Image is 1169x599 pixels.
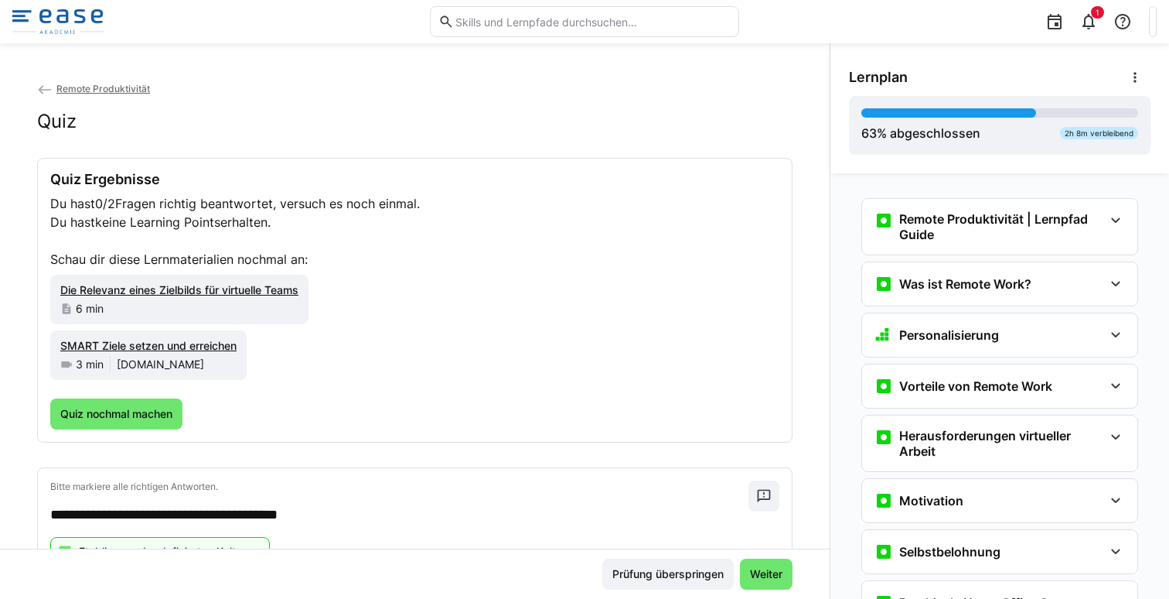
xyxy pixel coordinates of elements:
[60,339,237,352] span: SMART Ziele setzen und erreichen
[50,250,779,269] p: Schau dir diese Lernmaterialien nochmal an:
[95,214,220,230] span: keine Learning Points
[60,283,298,296] span: Die Relevanz eines Zielbilds für virtuelle Teams
[861,124,980,142] div: % abgeschlossen
[50,399,182,430] button: Quiz nochmal machen
[740,559,792,590] button: Weiter
[117,357,204,372] span: [DOMAIN_NAME]
[899,378,1052,394] h3: Vorteile von Remote Work
[899,276,1031,292] h3: Was ist Remote Work?
[748,566,785,582] span: Weiter
[899,493,963,508] h3: Motivation
[37,83,150,94] a: Remote Produktivität
[56,83,150,94] span: Remote Produktivität
[50,481,748,493] p: Bitte markiere alle richtigen Antworten.
[602,559,734,590] button: Prüfung überspringen
[899,327,999,343] h3: Personalisierung
[899,544,1000,560] h3: Selbstbelohnung
[37,110,77,133] h2: Quiz
[50,194,779,213] p: Du hast Fragen richtig beantwortet, versuch es noch einmal.
[1096,8,1099,17] span: 1
[76,357,104,372] span: 3 min
[899,428,1103,459] h3: Herausforderungen virtueller Arbeit
[454,15,731,29] input: Skills und Lernpfade durchsuchen…
[861,125,877,141] span: 63
[58,406,175,422] span: Quiz nochmal machen
[899,211,1103,242] h3: Remote Produktivität | Lernpfad Guide
[76,301,104,317] span: 6 min
[50,171,779,188] h3: Quiz Ergebnisse
[50,213,779,231] p: Du hast erhalten.
[79,544,246,560] p: Etablierung der definierten Kultur
[849,69,908,86] span: Lernplan
[1060,127,1138,139] div: 2h 8m verbleibend
[95,196,115,211] span: 0/2
[610,566,726,582] span: Prüfung überspringen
